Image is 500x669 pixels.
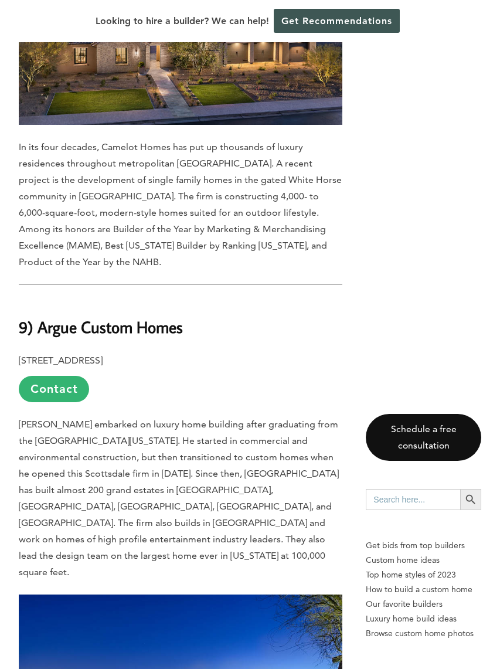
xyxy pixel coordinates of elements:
[366,414,481,461] a: Schedule a free consultation
[275,585,486,655] iframe: Drift Widget Chat Controller
[366,489,460,510] input: Search here...
[19,376,89,402] a: Contact
[366,553,481,568] a: Custom home ideas
[366,538,481,553] p: Get bids from top builders
[19,352,342,402] p: [STREET_ADDRESS]
[366,568,481,582] a: Top home styles of 2023
[19,419,339,578] span: [PERSON_NAME] embarked on luxury home building after graduating from the [GEOGRAPHIC_DATA][US_STA...
[19,317,183,337] b: 9) Argue Custom Homes
[274,9,400,33] a: Get Recommendations
[464,493,477,506] svg: Search
[366,582,481,597] a: How to build a custom home
[19,141,342,267] span: In its four decades, Camelot Homes has put up thousands of luxury residences throughout metropoli...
